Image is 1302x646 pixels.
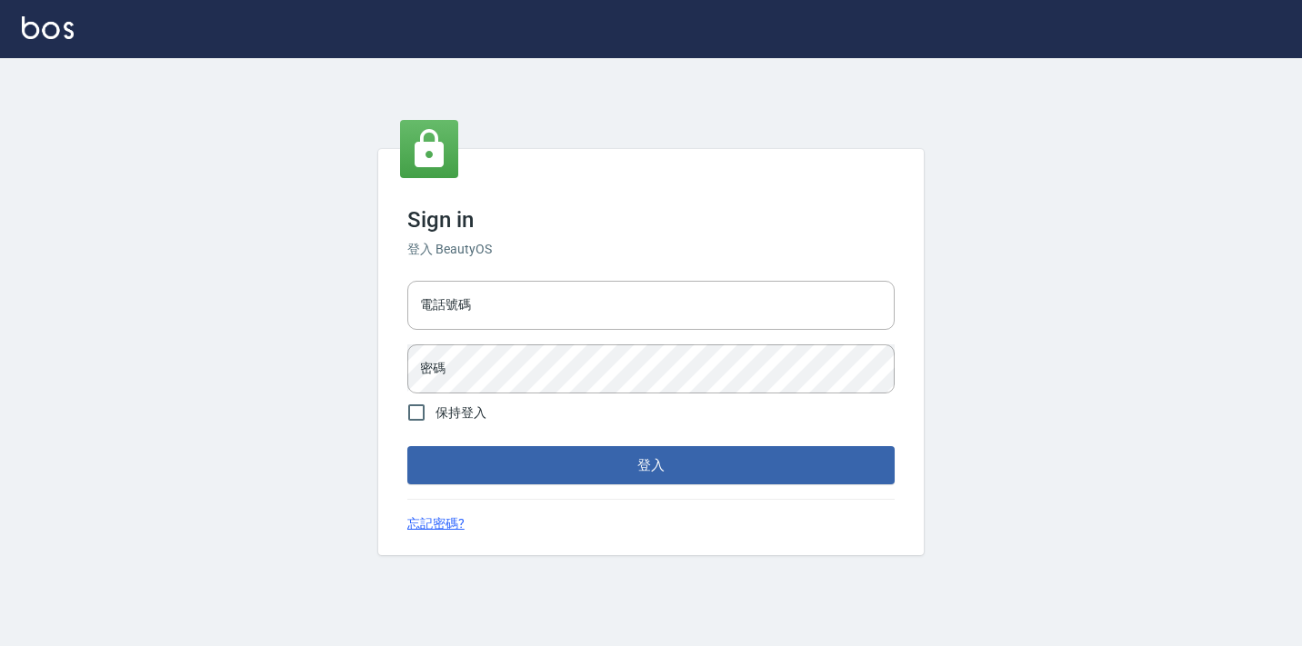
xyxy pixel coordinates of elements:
[407,207,895,233] h3: Sign in
[407,446,895,484] button: 登入
[407,514,465,533] a: 忘記密碼?
[436,403,486,422] span: 保持登入
[22,16,74,39] img: Logo
[407,240,895,259] h6: 登入 BeautyOS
